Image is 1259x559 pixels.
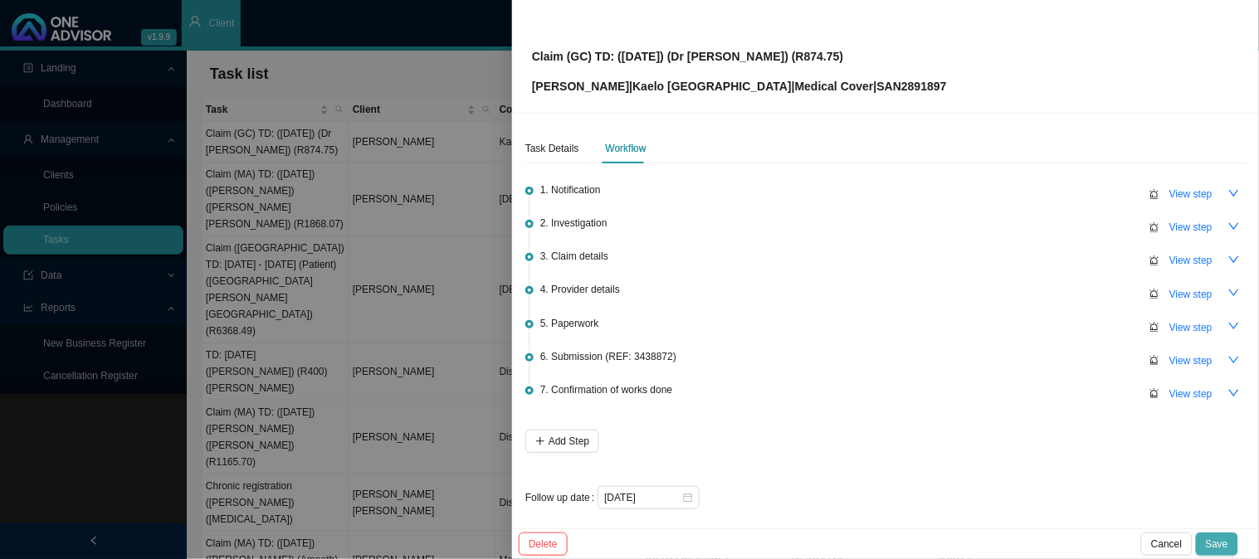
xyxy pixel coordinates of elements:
[1196,532,1238,556] button: Save
[1228,387,1240,399] span: down
[540,281,620,298] span: 4. Provider details
[535,436,545,446] span: plus
[540,248,608,265] span: 3. Claim details
[1169,352,1213,369] span: View step
[1149,222,1159,232] span: alert
[525,430,599,453] button: Add Step
[1149,322,1159,332] span: alert
[1169,252,1213,269] span: View step
[1159,283,1222,306] button: View step
[549,433,589,450] span: Add Step
[1159,382,1222,406] button: View step
[1169,319,1213,336] span: View step
[540,348,676,365] span: 6. Submission (REF: 3438872)
[540,182,601,198] span: 1. Notification
[540,382,672,398] span: 7. Confirmation of works done
[1149,255,1159,265] span: alert
[1169,286,1213,303] span: View step
[540,315,599,332] span: 5. Paperwork
[1228,287,1240,299] span: down
[540,215,608,231] span: 2. Investigation
[1151,536,1182,552] span: Cancel
[532,47,947,66] p: Claim (GC) TD: ([DATE]) (Dr [PERSON_NAME]) (R874.75)
[1228,354,1240,366] span: down
[1228,254,1240,265] span: down
[1149,355,1159,365] span: alert
[1159,316,1222,339] button: View step
[519,532,568,556] button: Delete
[525,486,598,509] label: Follow up date
[795,80,874,93] span: Medical Cover
[1141,532,1192,556] button: Cancel
[1228,187,1240,199] span: down
[525,140,579,157] div: Task Details
[632,80,792,93] span: Kaelo [GEOGRAPHIC_DATA]
[1169,386,1213,402] span: View step
[1149,189,1159,199] span: alert
[529,536,558,552] span: Delete
[606,140,647,157] div: Workflow
[1228,320,1240,332] span: down
[604,489,681,506] input: Select date
[1228,221,1240,232] span: down
[1169,219,1213,236] span: View step
[1149,289,1159,299] span: alert
[1159,349,1222,372] button: View step
[532,77,947,95] p: [PERSON_NAME] | | | SAN2891897
[1149,388,1159,398] span: alert
[1159,249,1222,272] button: View step
[1206,536,1228,552] span: Save
[1159,216,1222,239] button: View step
[1159,182,1222,206] button: View step
[1169,186,1213,202] span: View step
